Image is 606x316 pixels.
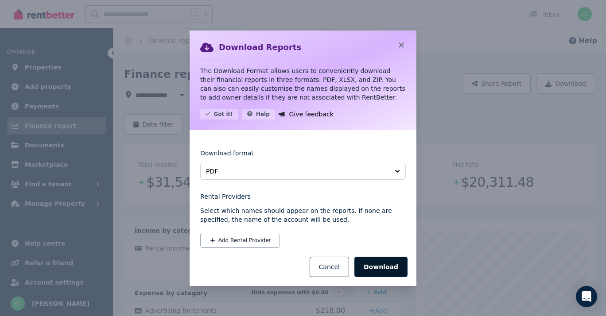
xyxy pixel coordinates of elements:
[219,41,301,54] h2: Download Reports
[354,257,408,277] button: Download
[200,109,238,119] button: Got it!
[200,206,406,224] p: Select which names should appear on the reports. If none are specified, the name of the account w...
[200,192,406,201] legend: Rental Providers
[200,163,406,180] button: PDF
[200,149,254,163] label: Download format
[242,109,275,119] button: Help
[200,66,406,102] p: The Download Format allows users to conveniently download their financial reports in three format...
[576,286,597,307] div: Open Intercom Messenger
[279,109,334,119] a: Give feedback
[206,167,388,176] span: PDF
[200,233,280,248] button: Add Rental Provider
[310,257,349,277] button: Cancel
